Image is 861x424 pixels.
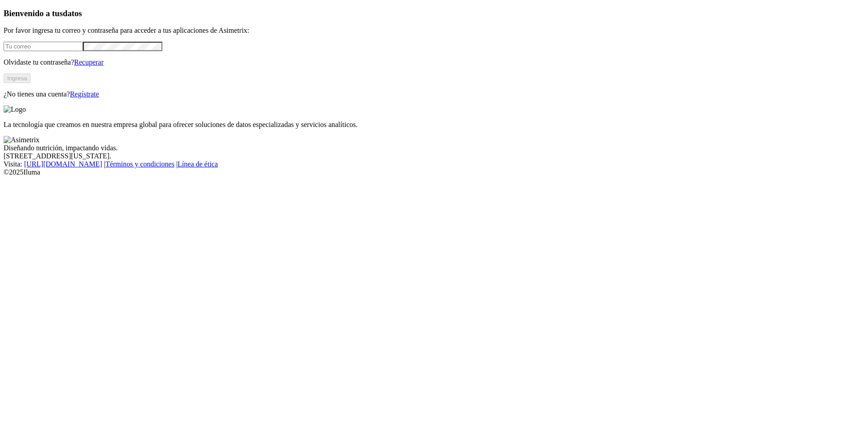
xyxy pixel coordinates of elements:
[4,136,39,144] img: Asimetrix
[4,42,83,51] input: Tu correo
[105,160,174,168] a: Términos y condiciones
[178,160,218,168] a: Línea de ética
[4,144,857,152] div: Diseñando nutrición, impactando vidas.
[4,26,857,35] p: Por favor ingresa tu correo y contraseña para acceder a tus aplicaciones de Asimetrix:
[4,152,857,160] div: [STREET_ADDRESS][US_STATE].
[4,74,30,83] button: Ingresa
[4,9,857,18] h3: Bienvenido a tus
[24,160,102,168] a: [URL][DOMAIN_NAME]
[63,9,82,18] span: datos
[70,90,99,98] a: Regístrate
[4,105,26,114] img: Logo
[4,168,857,176] div: © 2025 Iluma
[4,58,857,66] p: Olvidaste tu contraseña?
[4,121,857,129] p: La tecnología que creamos en nuestra empresa global para ofrecer soluciones de datos especializad...
[74,58,104,66] a: Recuperar
[4,90,857,98] p: ¿No tienes una cuenta?
[4,160,857,168] div: Visita : | |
